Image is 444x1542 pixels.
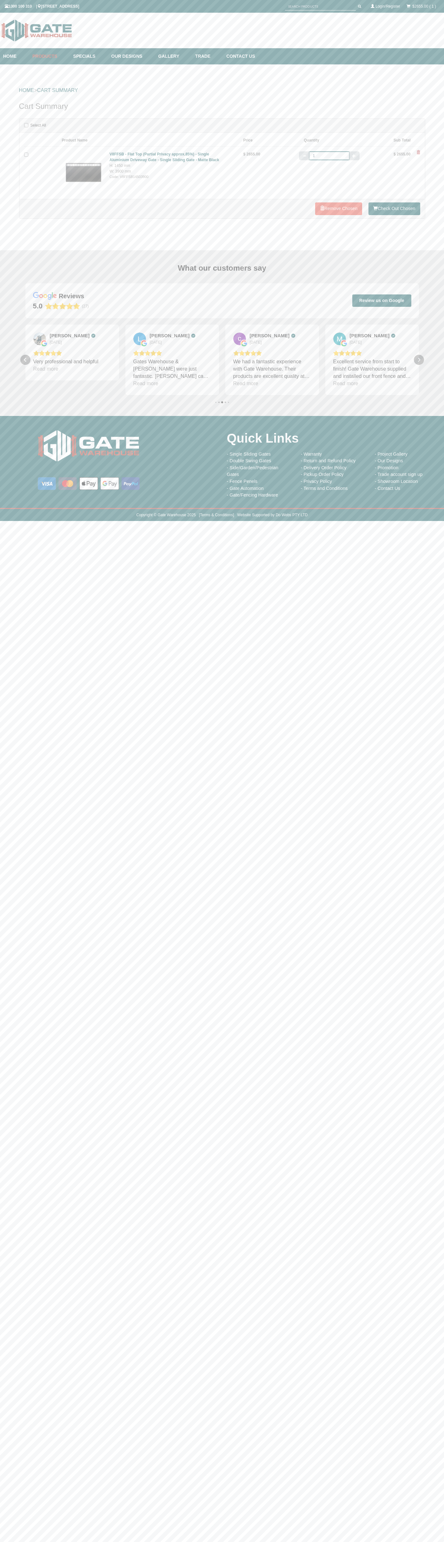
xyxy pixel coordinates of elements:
div: What our customers say [25,263,419,273]
a: - Gate/Fencing Hardware [227,492,278,498]
span: [PERSON_NAME] [250,333,290,339]
a: Review by George XING [50,333,96,339]
a: $2655.00 ( 1 ) [412,4,436,9]
a: Products [29,48,70,64]
a: - Terms and Conditions [301,486,348,491]
a: Contact Us [223,48,255,64]
div: Cart Summary [19,101,425,118]
button: Review us on Google [352,294,411,306]
a: View on Google [33,333,46,345]
div: Code: V8FFSB14503900 [109,174,229,180]
div: Very professional and helpful [33,358,111,365]
a: - Double Swing Gates [227,458,271,463]
a: Trade [192,48,223,64]
a: - Privacy Policy [301,479,332,484]
a: Home [3,48,29,64]
div: reviews [59,292,84,300]
a: Cart Summary [37,88,78,93]
a: - Trade account sign up [375,472,422,477]
div: Verified Customer [191,333,195,338]
a: View on Google [133,333,146,345]
span: [ ] [196,513,234,517]
div: W: 3900 mm [109,168,229,174]
a: Gallery [155,48,192,64]
div: H: 1450 mm [109,163,229,168]
div: Read more [133,380,158,387]
span: [PERSON_NAME] [350,333,390,339]
a: - Single Sliding Gates [227,451,271,457]
a: - Warranty [301,451,322,457]
div: [DATE] [250,340,262,345]
span: [PERSON_NAME] [150,333,190,339]
a: View on Google [333,333,346,345]
a: - Showroom Location [375,479,418,484]
a: - Contact Us [375,486,400,491]
div: Rating: 5.0 out of 5 [133,350,211,356]
a: Our Designs [108,48,155,64]
img: chen buqi [233,333,246,345]
a: Review by chen buqi [250,333,296,339]
div: Rating: 5.0 out of 5 [33,350,111,356]
b: Price [243,138,253,142]
span: 1300 100 310 | [STREET_ADDRESS] [5,4,79,9]
a: - Delivery Order Policy [301,465,347,470]
b: Sub Total [394,138,411,142]
img: payment options [36,476,141,491]
a: - Side/Garden/Pedestrian Gates [227,465,278,477]
a: Login/Register [375,4,400,9]
a: HOME [19,88,34,93]
div: [DATE] [350,340,362,345]
img: Louise Veenstra [133,333,146,345]
a: - Gate Automation [227,486,264,491]
div: Gates Warehouse & [PERSON_NAME] were just fantastic. [PERSON_NAME] came to quote the same day tha... [133,358,211,380]
div: > [19,80,425,101]
a: Website Supported by Do Webs PTY LTD [237,513,308,517]
a: - Project Gallery [375,451,408,457]
span: (27) [82,304,89,308]
a: View on Google [233,333,246,345]
a: Review by Meng Feng [350,333,396,339]
img: v8ffsb-flat-top-partial-privacy-approx85-single-aluminium-driveway-gate-single-sliding-gate-black... [62,151,105,194]
div: Read more [233,380,258,387]
span: [PERSON_NAME] [50,333,90,339]
b: $ 2655.00 [243,152,260,156]
div: Verified Customer [291,333,295,338]
div: Excellent service from start to finish! Gate Warehouse supplied and installed our front fence and... [333,358,411,380]
div: Rating: 5.0 out of 5 [333,350,411,356]
a: Specials [70,48,108,64]
div: Next [414,355,424,365]
a: - Promotion [375,465,398,470]
a: - Pickup Order Policy [301,472,344,477]
img: Meng Feng [333,333,346,345]
div: We had a fantastic experience with Gate Warehouse. Their products are excellent quality at very r... [233,358,311,380]
div: 5.0 [33,302,43,311]
div: Quick Links [227,425,440,451]
a: Check Out Chosen [368,202,420,215]
label: Select All [24,122,46,129]
a: - Return and Refund Policy [301,458,356,463]
a: - Fence Penels [227,479,258,484]
div: [DATE] [50,340,62,345]
img: Gate Warehouse [36,425,141,466]
b: $ 2655.00 [394,152,410,156]
input: Select All [24,123,28,127]
div: Carousel [25,325,419,395]
div: Read more [33,365,58,372]
b: Quantity [304,138,319,142]
a: Remove Chosen [315,202,362,215]
div: Rating: 5.0 out of 5 [33,302,80,311]
img: George XING [33,333,46,345]
div: Read more [333,380,358,387]
a: Terms & Conditions [200,513,233,517]
span: Review us on Google [359,298,404,303]
input: SEARCH PRODUCTS [285,3,356,10]
a: V8FFSB - Flat Top (Partial Privacy approx.85%) - Single Aluminium Driveway Gate - Single Sliding ... [109,152,219,162]
div: Previous [20,355,30,365]
div: Rating: 5.0 out of 5 [233,350,311,356]
b: Product Name [62,138,88,142]
div: Verified Customer [91,333,96,338]
div: Verified Customer [391,333,395,338]
a: Review by Louise Veenstra [150,333,196,339]
a: - Our Designs [375,458,403,463]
